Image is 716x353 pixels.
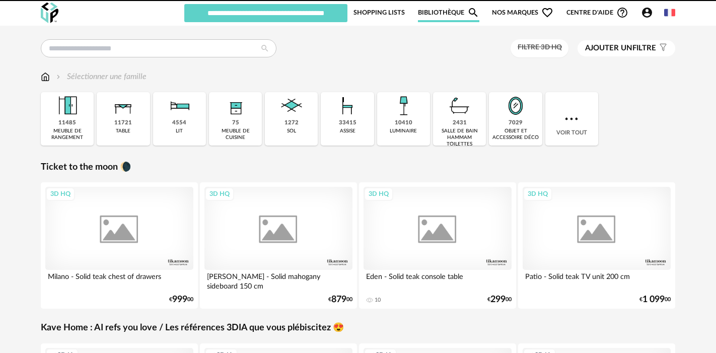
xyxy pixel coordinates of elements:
[172,119,186,127] div: 4554
[54,92,81,119] img: Meuble%20de%20rangement.png
[492,128,539,141] div: objet et accessoire déco
[390,92,417,119] img: Luminaire.png
[375,297,381,304] div: 10
[641,7,658,19] span: Account Circle icon
[172,296,187,303] span: 999
[518,182,675,309] a: 3D HQ Patio - Solid teak TV unit 200 cm €1 09900
[340,128,355,134] div: assise
[41,182,198,309] a: 3D HQ Milano - Solid teak chest of drawers €99900
[359,182,516,309] a: 3D HQ Eden - Solid teak console table 10 €29900
[278,92,305,119] img: Sol.png
[364,270,512,290] div: Eden - Solid teak console table
[110,92,137,119] img: Table.png
[200,182,357,309] a: 3D HQ [PERSON_NAME] - Solid mahogany sideboard 150 cm €87900
[487,296,512,303] div: € 00
[518,44,562,51] span: Filtre 3D HQ
[328,296,352,303] div: € 00
[287,128,296,134] div: sol
[41,322,344,334] a: Kave Home : AI refs you love / Les références 3DIA que vous plébiscitez 😍
[176,128,183,134] div: lit
[169,296,193,303] div: € 00
[114,119,132,127] div: 11721
[436,128,483,148] div: salle de bain hammam toilettes
[418,3,479,22] a: BibliothèqueMagnify icon
[395,119,412,127] div: 10410
[41,71,50,83] img: svg+xml;base64,PHN2ZyB3aWR0aD0iMTYiIGhlaWdodD0iMTciIHZpZXdCb3g9IjAgMCAxNiAxNyIgZmlsbD0ibm9uZSIgeG...
[641,7,653,19] span: Account Circle icon
[54,71,147,83] div: Sélectionner une famille
[331,296,346,303] span: 879
[578,40,675,56] button: Ajouter unfiltre Filter icon
[642,296,665,303] span: 1 099
[664,7,675,18] img: fr
[116,128,130,134] div: table
[566,7,628,19] span: Centre d'aideHelp Circle Outline icon
[492,3,553,22] span: Nos marques
[45,270,193,290] div: Milano - Solid teak chest of drawers
[545,92,598,146] div: Voir tout
[390,128,417,134] div: luminaire
[446,92,473,119] img: Salle%20de%20bain.png
[44,128,91,141] div: meuble de rangement
[467,7,479,19] span: Magnify icon
[205,187,234,200] div: 3D HQ
[585,44,632,52] span: Ajouter un
[502,92,529,119] img: Miroir.png
[453,119,467,127] div: 2431
[656,43,668,53] span: Filter icon
[166,92,193,119] img: Literie.png
[639,296,671,303] div: € 00
[41,3,58,23] img: OXP
[339,119,356,127] div: 33415
[334,92,361,119] img: Assise.png
[232,119,239,127] div: 75
[509,119,523,127] div: 7029
[41,162,131,173] a: Ticket to the moon 🌘
[54,71,62,83] img: svg+xml;base64,PHN2ZyB3aWR0aD0iMTYiIGhlaWdodD0iMTYiIHZpZXdCb3g9IjAgMCAxNiAxNiIgZmlsbD0ibm9uZSIgeG...
[46,187,75,200] div: 3D HQ
[523,187,552,200] div: 3D HQ
[212,128,259,141] div: meuble de cuisine
[562,110,581,128] img: more.7b13dc1.svg
[616,7,628,19] span: Help Circle Outline icon
[222,92,249,119] img: Rangement.png
[541,7,553,19] span: Heart Outline icon
[284,119,299,127] div: 1272
[490,296,506,303] span: 299
[58,119,76,127] div: 11485
[364,187,393,200] div: 3D HQ
[585,43,656,53] span: filtre
[204,270,352,290] div: [PERSON_NAME] - Solid mahogany sideboard 150 cm
[523,270,671,290] div: Patio - Solid teak TV unit 200 cm
[353,3,405,22] a: Shopping Lists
